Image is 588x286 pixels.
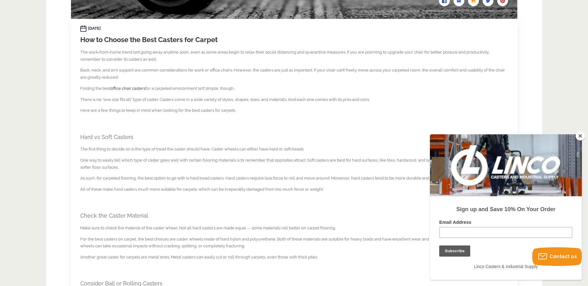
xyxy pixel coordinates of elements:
[80,67,508,81] p: Back, neck, and arm support are common considerations for work or office chairs. However, the cas...
[80,225,508,232] p: Make sure to check the material of the caster wheel. Not all hard castors are made equal — some m...
[80,186,508,193] p: All of these make hard casters much more suitable for carpets, which can be irreparably damaged f...
[9,111,40,122] input: Subscribe
[550,253,577,259] span: Contact us
[88,25,101,32] time: [DATE]
[80,96,508,103] p: There is no “one size fits all” type of caster. Casters come in a wide variety of styles, shapes,...
[80,254,508,261] p: Another great caster for carpets are metal ones. Metal casters can easily cut or roll through car...
[80,107,508,114] p: Here are a few things to keep in mind when looking for the best casters for carpets.
[80,49,508,63] p: The work-from-home trend isn’t going away anytime soon, even as some areas begin to relax their s...
[532,247,582,266] button: Contact us
[9,85,143,93] label: Email Address
[576,131,585,141] button: Close
[80,134,133,140] span: Hard vs Soft Casters
[80,157,508,171] p: One way to easily tell which type of caster goes well with certain flooring materials is to remem...
[44,130,108,135] span: Linco Casters & Industrial Supply
[80,175,508,182] p: As such, for carpeted flooring, the best option to go with is hard tread casters. Hard casters re...
[80,146,508,153] p: The first thing to decide on is the type of tread the caster should have. Caster wheels can eithe...
[80,236,508,250] p: For the best casters on carpet, the best choices are caster wheels made of hard nylon and polyure...
[111,86,145,91] a: office chair casters
[80,35,508,45] h1: How to Choose the Best Casters for Carpet
[26,72,125,78] strong: Sign up and Save 10% On Your Order
[80,212,148,219] span: Check the Caster Material
[80,85,508,92] p: Finding the best for a carpeted environment isn’t simple, though.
